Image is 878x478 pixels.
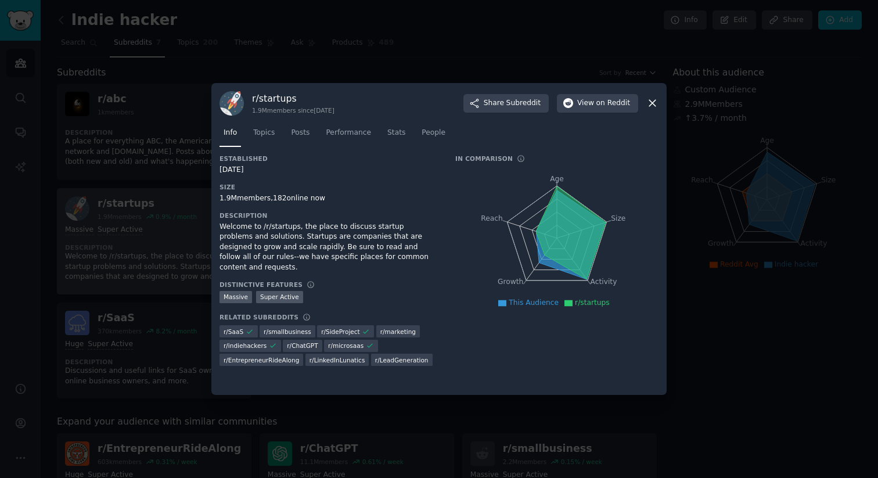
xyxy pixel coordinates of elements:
span: r/ marketing [380,328,416,336]
span: r/ microsaas [328,342,364,350]
span: r/ EntrepreneurRideAlong [224,356,299,364]
span: r/ LinkedInLunatics [310,356,365,364]
div: 1.9M members, 182 online now [219,193,439,204]
span: Performance [326,128,371,138]
span: Share [484,98,541,109]
a: Topics [249,124,279,148]
a: Posts [287,124,314,148]
tspan: Age [550,175,564,183]
button: Viewon Reddit [557,94,638,113]
a: Stats [383,124,409,148]
a: Info [219,124,241,148]
h3: r/ startups [252,92,334,105]
h3: Description [219,211,439,220]
img: startups [219,91,244,116]
span: People [422,128,445,138]
span: This Audience [509,299,559,307]
span: on Reddit [596,98,630,109]
h3: Established [219,154,439,163]
span: r/ LeadGeneration [375,356,429,364]
h3: Distinctive Features [219,281,303,289]
tspan: Growth [498,278,523,286]
tspan: Size [611,214,625,222]
span: Posts [291,128,310,138]
h3: Size [219,183,439,191]
div: Welcome to /r/startups, the place to discuss startup problems and solutions. Startups are compani... [219,222,439,273]
span: r/ smallbusiness [264,328,311,336]
h3: Related Subreddits [219,313,298,321]
div: 1.9M members since [DATE] [252,106,334,114]
div: [DATE] [219,165,439,175]
span: Topics [253,128,275,138]
tspan: Activity [591,278,617,286]
div: Super Active [256,291,303,303]
span: Stats [387,128,405,138]
span: r/startups [575,299,610,307]
span: r/ SideProject [321,328,360,336]
button: ShareSubreddit [463,94,549,113]
h3: In Comparison [455,154,513,163]
span: r/ SaaS [224,328,243,336]
span: r/ ChatGPT [287,342,318,350]
span: View [577,98,630,109]
span: r/ indiehackers [224,342,267,350]
span: Info [224,128,237,138]
a: Performance [322,124,375,148]
div: Massive [219,291,252,303]
tspan: Reach [481,214,503,222]
a: People [418,124,449,148]
span: Subreddit [506,98,541,109]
